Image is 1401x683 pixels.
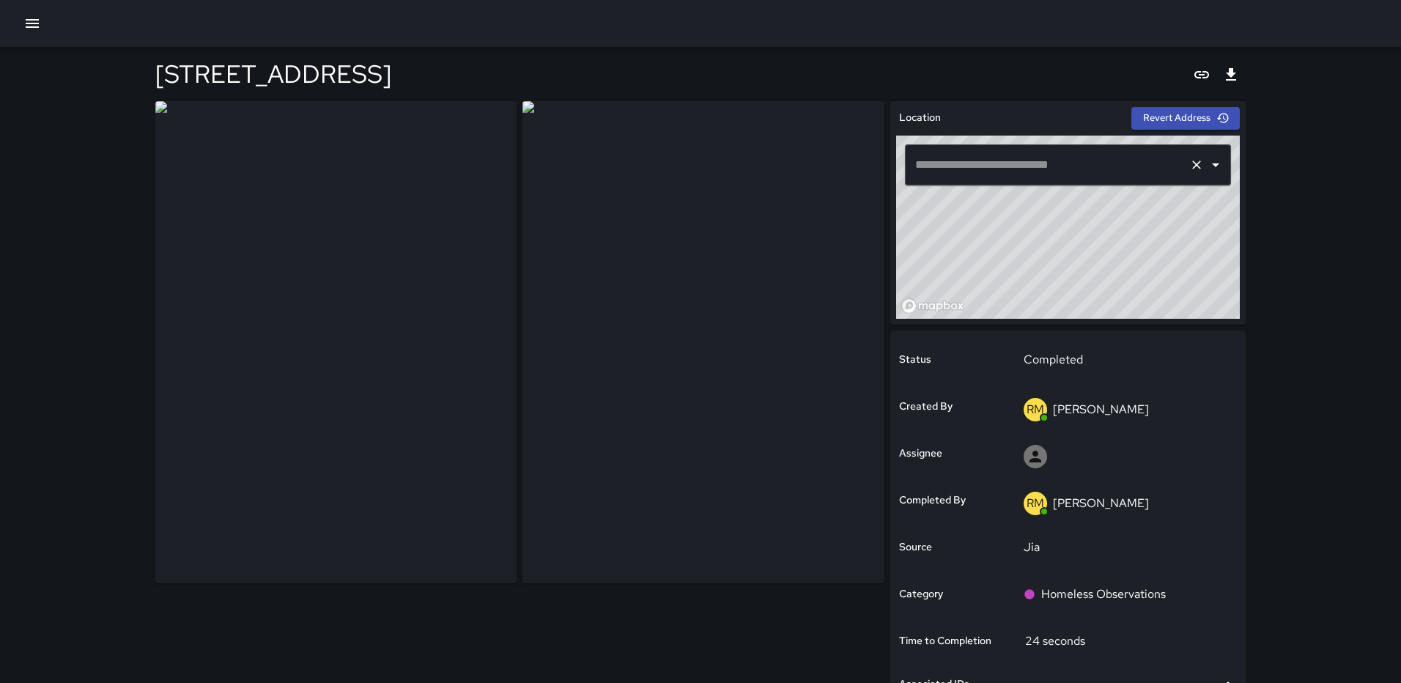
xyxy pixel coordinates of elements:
h6: Source [899,539,932,555]
h6: Completed By [899,492,966,509]
h4: [STREET_ADDRESS] [155,59,391,89]
h6: Assignee [899,446,942,462]
button: Export [1216,60,1246,89]
img: request_images%2F63c687d0-97b7-11f0-9bd6-b99f246be3d1 [522,101,884,583]
p: RM [1027,401,1044,418]
p: 24 seconds [1025,633,1085,649]
h6: Time to Completion [899,633,991,649]
p: Homeless Observations [1041,586,1166,603]
button: Open [1205,155,1226,175]
p: Jia [1024,539,1227,556]
h6: Category [899,586,943,602]
button: Copy link [1187,60,1216,89]
p: [PERSON_NAME] [1053,495,1149,511]
h6: Created By [899,399,953,415]
p: [PERSON_NAME] [1053,402,1149,417]
p: Completed [1024,351,1227,369]
img: request_images%2F626e71e0-97b7-11f0-9bd6-b99f246be3d1 [155,101,517,583]
p: RM [1027,495,1044,512]
h6: Location [899,110,941,126]
button: Revert Address [1131,107,1240,130]
button: Clear [1186,155,1207,175]
h6: Status [899,352,931,368]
